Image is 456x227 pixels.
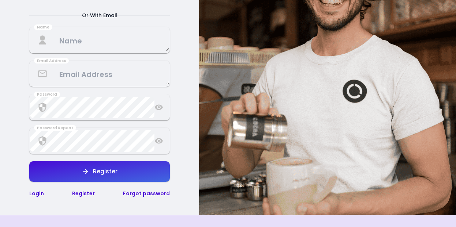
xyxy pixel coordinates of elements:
[73,11,126,20] span: Or With Email
[29,190,44,197] a: Login
[72,190,95,197] a: Register
[34,92,60,97] div: Password
[29,161,170,182] button: Register
[34,58,69,64] div: Email Address
[34,24,52,30] div: Name
[89,169,117,174] div: Register
[34,125,76,131] div: Password Repeat
[123,190,170,197] a: Forgot password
